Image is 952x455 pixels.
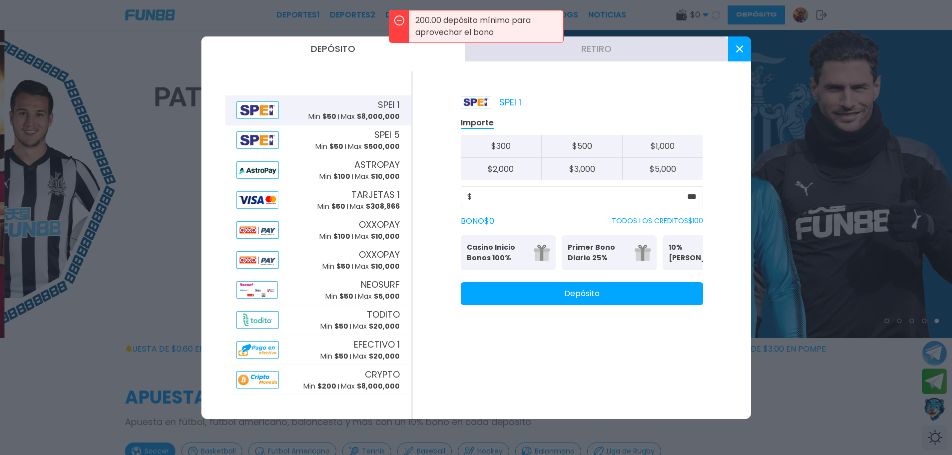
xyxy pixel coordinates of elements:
p: Min [317,201,345,212]
p: Min [320,321,348,332]
p: Min [315,141,343,152]
span: $ 500,000 [364,141,400,151]
span: $ 10,000 [371,261,400,271]
span: SPEI 1 [378,98,400,111]
button: $500 [541,135,622,158]
img: Alipay [236,281,278,299]
button: $5,000 [622,158,703,180]
img: Alipay [236,161,279,179]
span: $ 20,000 [369,321,400,331]
span: $ 20,000 [369,351,400,361]
span: $ 10,000 [371,231,400,241]
span: $ 50 [336,261,350,271]
button: AlipayOXXOPAYMin $100Max $10,000 [225,215,411,245]
span: TARJETAS 1 [351,188,400,201]
span: ASTROPAY [354,158,400,171]
p: Min [320,351,348,362]
span: $ 5,000 [374,291,400,301]
button: AlipayNEOSURFMin $50Max $5,000 [225,275,411,305]
p: Casino Inicio Bonos 100% [467,242,528,263]
p: Max [355,261,400,272]
span: CRYPTO [365,368,400,381]
span: $ 200 [317,381,336,391]
span: $ 8,000,000 [357,381,400,391]
p: 200.00 depósito mínimo para aprovechar el bono [409,10,563,42]
span: NEOSURF [361,278,400,291]
span: $ [467,191,472,203]
span: $ 50 [339,291,353,301]
img: Alipay [236,311,279,329]
p: Max [353,321,400,332]
img: gift [534,245,550,261]
img: Platform Logo [461,96,491,108]
button: $1,000 [622,135,703,158]
p: TODOS LOS CREDITOS $ 100 [612,216,703,226]
span: $ 50 [334,351,348,361]
p: Max [341,381,400,392]
button: AlipayASTROPAYMin $100Max $10,000 [225,155,411,185]
button: AlipaySPEI 1Min $50Max $8,000,000 [225,95,411,125]
img: Alipay [236,251,279,269]
p: Max [353,351,400,362]
p: SPEI 1 [461,95,521,109]
span: SPEI 5 [374,128,400,141]
button: 10% [PERSON_NAME] [663,235,758,270]
button: Retiro [465,36,728,61]
span: $ 50 [329,141,343,151]
span: $ 100 [333,231,350,241]
p: Max [341,111,400,122]
span: TODITO [367,308,400,321]
p: Min [319,231,350,242]
p: Min [319,171,350,182]
button: AlipayOXXOPAYMin $50Max $10,000 [225,245,411,275]
img: Alipay [236,371,279,389]
button: $300 [461,135,542,158]
p: 10% [PERSON_NAME] [669,242,730,263]
label: BONO $ 0 [461,215,494,227]
span: $ 8,000,000 [357,111,400,121]
p: Max [350,201,400,212]
button: Depósito [201,36,465,61]
span: $ 50 [334,321,348,331]
p: Min [308,111,336,122]
button: AlipaySPEI 5Min $50Max $500,000 [225,125,411,155]
p: Min [303,381,336,392]
p: Max [358,291,400,302]
p: Min [322,261,350,272]
span: $ 100 [333,171,350,181]
span: OXXOPAY [359,248,400,261]
button: Depósito [461,282,703,305]
p: Max [355,171,400,182]
button: AlipayEFECTIVO 1Min $50Max $20,000 [225,335,411,365]
img: Alipay [236,101,279,119]
button: AlipayCRYPTOMin $200Max $8,000,000 [225,365,411,395]
img: Alipay [236,341,279,359]
p: Min [325,291,353,302]
p: Importe [461,117,494,129]
button: Casino Inicio Bonos 100% [461,235,556,270]
button: $3,000 [541,158,622,180]
img: Alipay [236,191,278,209]
button: AlipayTODITOMin $50Max $20,000 [225,305,411,335]
button: $2,000 [461,158,542,180]
p: Primer Bono Diario 25% [568,242,629,263]
span: $ 50 [322,111,336,121]
button: Primer Bono Diario 25% [562,235,657,270]
p: Max [348,141,400,152]
span: $ 50 [331,201,345,211]
button: AlipayTARJETAS 1Min $50Max $308,866 [225,185,411,215]
p: Max [355,231,400,242]
img: Alipay [236,221,279,239]
span: OXXOPAY [359,218,400,231]
img: gift [635,245,651,261]
span: EFECTIVO 1 [354,338,400,351]
img: Alipay [236,131,279,149]
span: $ 308,866 [366,201,400,211]
span: $ 10,000 [371,171,400,181]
